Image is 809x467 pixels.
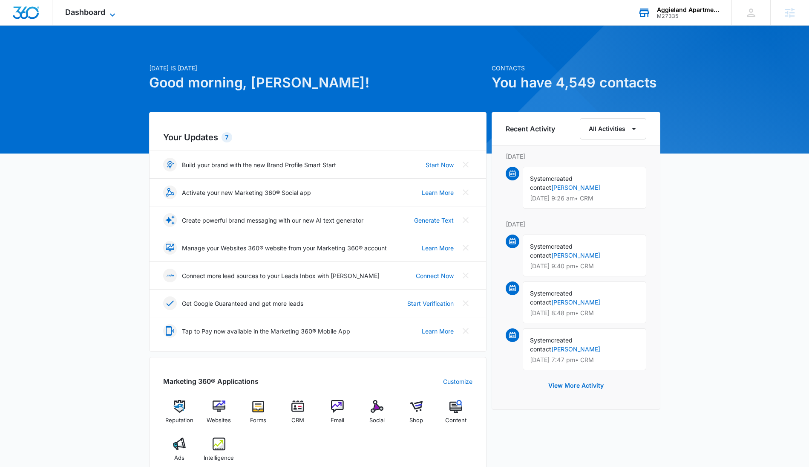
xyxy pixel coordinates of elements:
a: Learn More [422,327,454,336]
span: Ads [174,454,184,462]
button: Close [459,296,472,310]
p: [DATE] 7:47 pm • CRM [530,357,639,363]
a: [PERSON_NAME] [551,345,600,353]
a: Social [360,400,393,431]
a: Start Verification [407,299,454,308]
button: Close [459,324,472,338]
a: Connect Now [416,271,454,280]
button: Close [459,213,472,227]
a: [PERSON_NAME] [551,252,600,259]
a: Content [440,400,472,431]
span: System [530,175,551,182]
span: Websites [207,416,231,425]
div: 7 [222,132,232,142]
span: System [530,336,551,344]
p: [DATE] [506,152,646,161]
a: Start Now [426,160,454,169]
a: Websites [202,400,235,431]
a: Generate Text [414,216,454,225]
p: Get Google Guaranteed and get more leads [182,299,303,308]
p: Tap to Pay now available in the Marketing 360® Mobile App [182,327,350,336]
h1: You have 4,549 contacts [492,73,660,93]
span: Email [331,416,344,425]
button: View More Activity [540,375,612,396]
p: Contacts [492,64,660,73]
span: CRM [291,416,304,425]
span: created contact [530,290,573,306]
span: Intelligence [204,454,234,462]
a: Email [321,400,354,431]
span: System [530,243,551,250]
h6: Recent Activity [506,124,555,134]
p: Create powerful brand messaging with our new AI text generator [182,216,363,225]
span: Forms [250,416,266,425]
span: Shop [409,416,423,425]
button: Close [459,158,472,171]
div: account id [657,13,719,19]
p: [DATE] 9:40 pm • CRM [530,263,639,269]
button: Close [459,186,472,199]
h1: Good morning, [PERSON_NAME]! [149,73,487,93]
span: System [530,290,551,297]
span: Social [369,416,385,425]
a: Forms [242,400,275,431]
h2: Your Updates [163,131,472,144]
p: [DATE] is [DATE] [149,64,487,73]
span: Dashboard [65,8,105,17]
p: Manage your Websites 360® website from your Marketing 360® account [182,244,387,252]
span: Reputation [165,416,193,425]
a: Shop [400,400,433,431]
a: Learn More [422,188,454,197]
span: created contact [530,243,573,259]
button: All Activities [580,118,646,139]
p: Activate your new Marketing 360® Social app [182,188,311,197]
span: Content [445,416,466,425]
span: created contact [530,175,573,191]
p: Connect more lead sources to your Leads Inbox with [PERSON_NAME] [182,271,380,280]
h2: Marketing 360® Applications [163,376,259,386]
a: Reputation [163,400,196,431]
p: [DATE] 8:48 pm • CRM [530,310,639,316]
button: Close [459,241,472,255]
p: Build your brand with the new Brand Profile Smart Start [182,160,336,169]
a: Learn More [422,244,454,252]
a: [PERSON_NAME] [551,184,600,191]
p: [DATE] 9:26 am • CRM [530,195,639,201]
a: CRM [282,400,314,431]
a: [PERSON_NAME] [551,299,600,306]
div: account name [657,6,719,13]
button: Close [459,269,472,282]
span: created contact [530,336,573,353]
p: [DATE] [506,220,646,229]
a: Customize [443,377,472,386]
